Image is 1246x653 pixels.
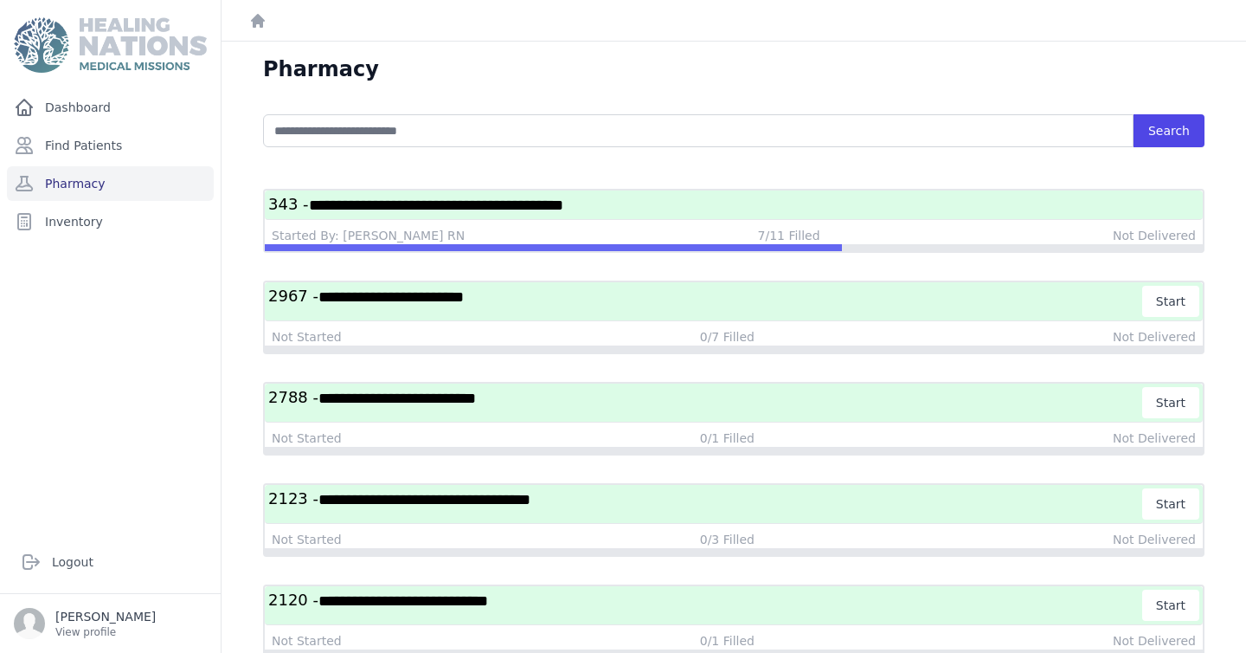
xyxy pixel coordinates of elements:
[7,128,214,163] a: Find Patients
[268,590,1143,621] h3: 2120 -
[14,17,206,73] img: Medical Missions EMR
[700,531,755,548] div: 0/3 Filled
[1142,590,1199,621] button: Start
[55,625,156,639] p: View profile
[272,430,342,447] div: Not Started
[1142,387,1199,418] button: Start
[1142,488,1199,520] button: Start
[1113,632,1196,650] div: Not Delivered
[14,545,207,579] a: Logout
[700,632,755,650] div: 0/1 Filled
[272,328,342,346] div: Not Started
[272,632,342,650] div: Not Started
[268,387,1143,418] h3: 2788 -
[700,328,755,346] div: 0/7 Filled
[14,608,207,639] a: [PERSON_NAME] View profile
[1113,328,1196,346] div: Not Delivered
[7,90,214,125] a: Dashboard
[1134,114,1204,147] button: Search
[272,227,465,244] div: Started By: [PERSON_NAME] RN
[1113,531,1196,548] div: Not Delivered
[268,488,1143,520] h3: 2123 -
[700,430,755,447] div: 0/1 Filled
[1142,286,1199,317] button: Start
[7,204,214,239] a: Inventory
[758,227,820,244] div: 7/11 Filled
[55,608,156,625] p: [PERSON_NAME]
[268,194,1199,216] h3: 343 -
[1113,227,1196,244] div: Not Delivered
[272,531,342,548] div: Not Started
[268,286,1143,317] h3: 2967 -
[1113,430,1196,447] div: Not Delivered
[7,166,214,201] a: Pharmacy
[263,55,379,83] h1: Pharmacy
